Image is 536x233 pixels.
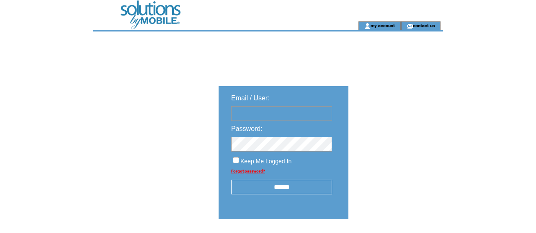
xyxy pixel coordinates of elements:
[231,125,263,132] span: Password:
[240,158,291,165] span: Keep Me Logged In
[413,23,435,28] a: contact us
[231,169,265,173] a: Forgot password?
[407,23,413,29] img: contact_us_icon.gif
[364,23,371,29] img: account_icon.gif
[371,23,395,28] a: my account
[231,94,270,102] span: Email / User:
